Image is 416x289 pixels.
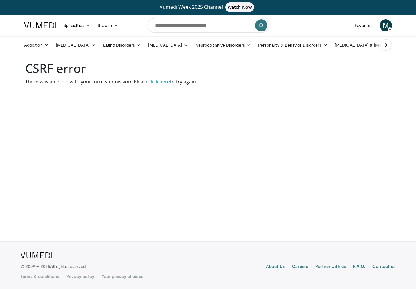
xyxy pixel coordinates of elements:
[372,263,395,271] a: Contact us
[21,263,86,269] p: © 2009 – 2025
[24,22,56,28] img: VuMedi Logo
[21,273,59,279] a: Terms & conditions
[25,2,391,12] a: Vumedi Week 2025 ChannelWatch Now
[145,39,192,51] a: [MEDICAL_DATA]
[315,263,346,271] a: Partner with us
[148,78,170,85] a: click here
[225,2,254,12] span: Watch Now
[351,19,376,31] a: Favorites
[99,39,145,51] a: Eating Disorders
[380,19,392,31] a: M
[25,61,391,76] h1: CSRF error
[353,263,365,271] a: F.A.Q.
[94,19,122,31] a: Browse
[148,18,268,33] input: Search topics, interventions
[102,273,143,279] a: Your privacy choices
[50,264,86,269] span: All rights reserved
[255,39,331,51] a: Personality & Behavior Disorders
[266,263,285,271] a: About Us
[21,252,52,258] img: VuMedi Logo
[52,39,99,51] a: [MEDICAL_DATA]
[66,273,94,279] a: Privacy policy
[25,78,391,85] p: There was an error with your form submission. Please to try again.
[292,263,308,271] a: Careers
[21,39,52,51] a: Addiction
[192,39,255,51] a: Neurocognitive Disorders
[60,19,94,31] a: Specialties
